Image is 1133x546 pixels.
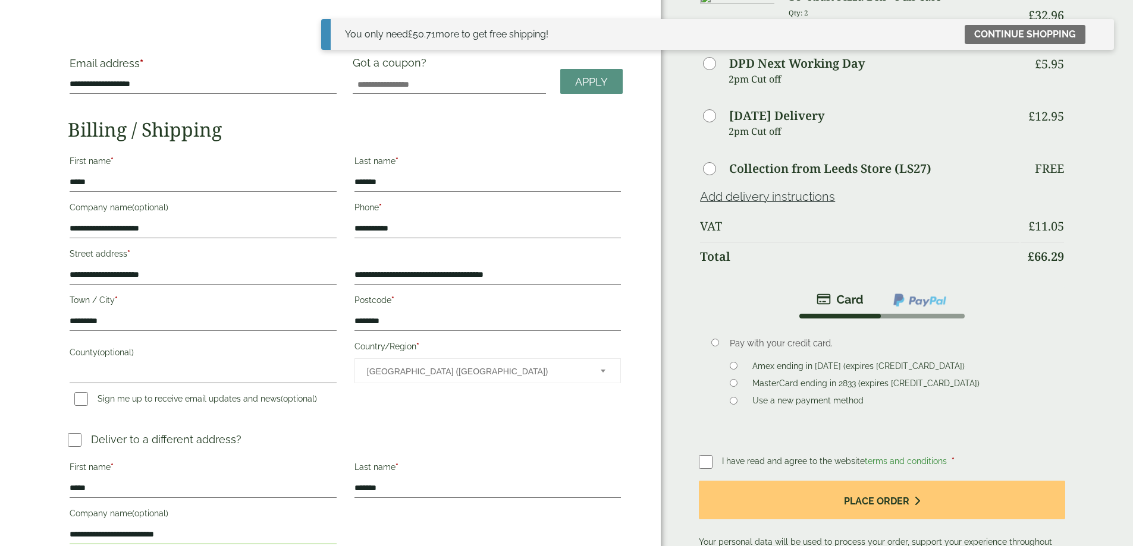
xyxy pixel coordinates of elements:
img: stripe.png [817,292,864,307]
th: VAT [700,212,1019,241]
abbr: required [140,57,143,70]
label: MasterCard ending in 2833 (expires [CREDIT_CARD_DATA]) [748,378,984,392]
span: Apply [575,75,608,89]
span: (optional) [132,509,168,518]
abbr: required [127,249,130,258]
abbr: required [115,295,118,305]
abbr: required [396,462,398,472]
span: (optional) [98,348,134,357]
label: Use a new payment method [748,396,868,409]
label: DPD Next Working Day [729,58,865,70]
span: (optional) [281,394,317,403]
bdi: 32.96 [1028,7,1064,23]
button: Place order [699,481,1065,519]
label: Country/Region [354,338,621,358]
a: terms and conditions [865,456,947,466]
label: Company name [70,505,336,525]
a: Continue shopping [965,25,1085,44]
img: ppcp-gateway.png [892,292,947,308]
label: Email address [70,58,336,75]
bdi: 66.29 [1028,248,1064,264]
p: — OR — [68,33,623,47]
th: Total [700,242,1019,271]
label: Got a coupon? [353,56,431,75]
label: Phone [354,199,621,219]
div: You only need more to get free shipping! [345,27,548,42]
label: Company name [70,199,336,219]
small: Qty: 2 [789,8,808,17]
span: £ [1028,7,1035,23]
label: Town / City [70,292,336,312]
abbr: required [952,456,955,466]
span: £ [1028,108,1035,124]
label: Collection from Leeds Store (LS27) [729,163,931,175]
abbr: required [111,462,114,472]
span: 50.71 [408,29,435,40]
span: I have read and agree to the website [722,456,949,466]
label: County [70,344,336,364]
abbr: required [379,203,382,212]
label: [DATE] Delivery [729,110,824,122]
span: £ [1028,248,1034,264]
label: Last name [354,459,621,479]
abbr: required [111,156,114,166]
label: Last name [354,153,621,173]
span: (optional) [132,203,168,212]
span: £ [408,29,413,40]
bdi: 11.05 [1028,218,1064,234]
p: 2pm Cut off [729,70,1019,88]
a: Add delivery instructions [700,190,835,204]
p: Free [1035,162,1064,176]
bdi: 12.95 [1028,108,1064,124]
span: Country/Region [354,358,621,383]
a: Apply [560,69,623,94]
input: Sign me up to receive email updates and news(optional) [74,392,88,406]
abbr: required [416,342,419,351]
bdi: 5.95 [1035,56,1064,72]
abbr: required [396,156,398,166]
span: United Kingdom (UK) [367,359,585,384]
p: Pay with your credit card. [730,337,1047,350]
label: Sign me up to receive email updates and news [70,394,322,407]
label: Amex ending in [DATE] (expires [CREDIT_CARD_DATA]) [748,361,969,374]
label: First name [70,459,336,479]
p: Deliver to a different address? [91,431,241,447]
abbr: required [391,295,394,305]
label: Street address [70,245,336,266]
p: 2pm Cut off [729,122,1019,140]
span: £ [1028,218,1035,234]
label: First name [70,153,336,173]
span: £ [1035,56,1041,72]
h2: Billing / Shipping [68,118,623,141]
label: Postcode [354,292,621,312]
